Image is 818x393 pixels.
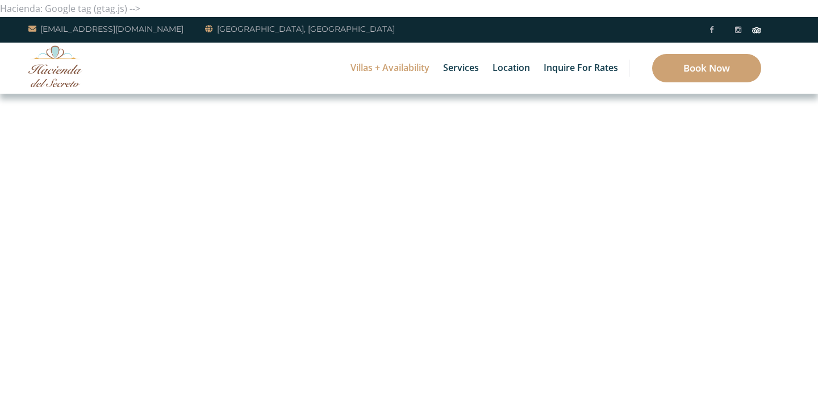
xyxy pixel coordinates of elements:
a: Villas + Availability [345,43,435,94]
img: Tripadvisor_logomark.svg [752,27,761,33]
a: Services [437,43,485,94]
a: [GEOGRAPHIC_DATA], [GEOGRAPHIC_DATA] [205,22,395,36]
a: Location [487,43,536,94]
img: Awesome Logo [28,45,82,87]
a: [EMAIL_ADDRESS][DOMAIN_NAME] [28,22,183,36]
a: Book Now [652,54,761,82]
a: Inquire for Rates [538,43,624,94]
